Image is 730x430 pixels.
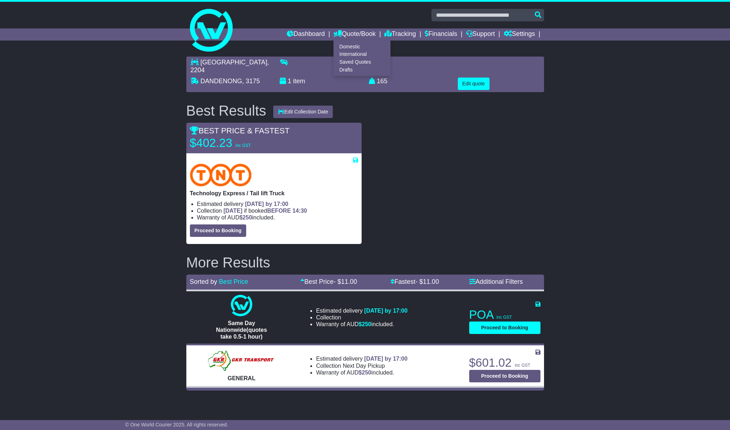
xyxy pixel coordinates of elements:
[316,369,408,376] li: Warranty of AUD included.
[125,422,228,428] span: © One World Courier 2025. All rights reserved.
[201,78,242,85] span: DANDENONG
[231,295,252,316] img: One World Courier: Same Day Nationwide(quotes take 0.5-1 hour)
[384,28,416,41] a: Tracking
[425,28,457,41] a: Financials
[223,208,307,214] span: if booked
[415,278,439,285] span: - $
[423,278,439,285] span: 11.00
[190,136,279,150] p: $402.23
[239,214,252,221] span: $
[316,321,408,328] li: Warranty of AUD included.
[316,307,408,314] li: Estimated delivery
[343,363,385,369] span: Next Day Pickup
[190,164,252,186] img: TNT Domestic: Technology Express / Tail lift Truck
[377,78,388,85] span: 165
[207,350,275,371] img: GKR: GENERAL
[267,208,291,214] span: BEFORE
[292,208,307,214] span: 14:30
[334,43,390,51] a: Domestic
[359,370,372,376] span: $
[219,278,248,285] a: Best Price
[273,106,333,118] button: Edit Collection Date
[190,224,246,237] button: Proceed to Booking
[333,41,390,76] div: Quote/Book
[316,362,408,369] li: Collection
[390,278,439,285] a: Fastest- $11.00
[334,66,390,74] a: Drafts
[223,208,242,214] span: [DATE]
[362,321,372,327] span: 250
[334,51,390,58] a: International
[242,78,260,85] span: , 3175
[341,278,357,285] span: 11.00
[183,103,270,118] div: Best Results
[359,321,372,327] span: $
[191,59,269,74] span: , 2204
[316,355,408,362] li: Estimated delivery
[245,201,289,207] span: [DATE] by 17:00
[293,78,305,85] span: item
[362,370,372,376] span: 250
[201,59,267,66] span: [GEOGRAPHIC_DATA]
[190,278,217,285] span: Sorted by
[197,214,358,221] li: Warranty of AUD included.
[197,201,358,207] li: Estimated delivery
[197,207,358,214] li: Collection
[287,28,325,41] a: Dashboard
[458,78,490,90] button: Edit quote
[504,28,535,41] a: Settings
[216,320,267,340] span: Same Day Nationwide(quotes take 0.5-1 hour)
[469,278,523,285] a: Additional Filters
[364,356,408,362] span: [DATE] by 17:00
[515,363,530,368] span: inc GST
[190,126,290,135] span: BEST PRICE & FASTEST
[243,214,252,221] span: 250
[333,278,357,285] span: - $
[466,28,495,41] a: Support
[190,190,358,197] p: Technology Express / Tail lift Truck
[288,78,291,85] span: 1
[469,370,540,382] button: Proceed to Booking
[228,375,255,381] span: GENERAL
[235,143,251,148] span: inc GST
[364,308,408,314] span: [DATE] by 17:00
[316,314,408,321] li: Collection
[300,278,357,285] a: Best Price- $11.00
[469,308,540,322] p: POA
[186,255,544,270] h2: More Results
[333,28,376,41] a: Quote/Book
[469,356,540,370] p: $601.02
[469,322,540,334] button: Proceed to Booking
[497,315,512,320] span: inc GST
[334,58,390,66] a: Saved Quotes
